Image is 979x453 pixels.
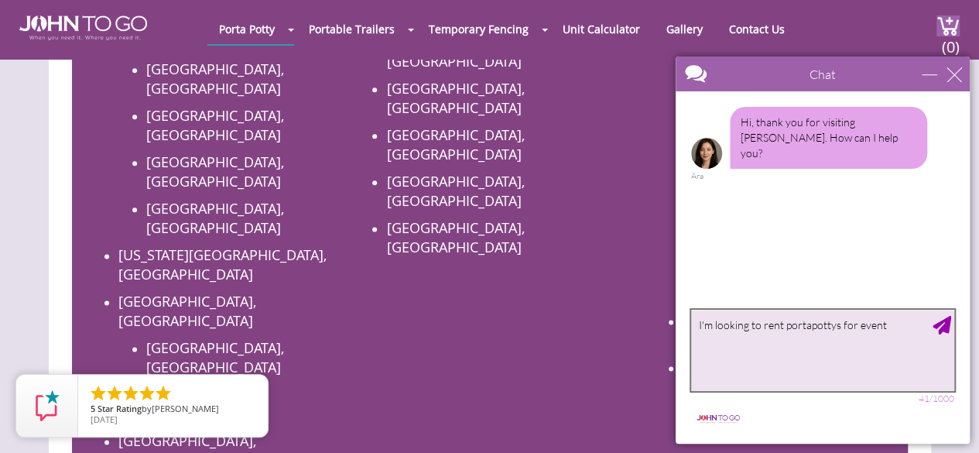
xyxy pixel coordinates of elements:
[655,14,714,44] a: Gallery
[936,15,960,36] img: cart a
[207,14,286,44] a: Porta Potty
[146,199,284,237] a: [GEOGRAPHIC_DATA], [GEOGRAPHIC_DATA]
[386,218,524,256] a: [GEOGRAPHIC_DATA], [GEOGRAPHIC_DATA]
[89,384,108,403] li: 
[146,60,284,98] a: [GEOGRAPHIC_DATA], [GEOGRAPHIC_DATA]
[146,106,284,144] a: [GEOGRAPHIC_DATA], [GEOGRAPHIC_DATA]
[297,14,406,44] a: Portable Trailers
[118,292,256,330] a: [GEOGRAPHIC_DATA], [GEOGRAPHIC_DATA]
[91,404,255,415] span: by
[122,384,140,403] li: 
[386,79,524,117] a: [GEOGRAPHIC_DATA], [GEOGRAPHIC_DATA]
[154,384,173,403] li: 
[32,390,63,421] img: Review Rating
[98,403,142,414] span: Star Rating
[146,338,284,376] a: [GEOGRAPHIC_DATA], [GEOGRAPHIC_DATA]
[138,384,156,403] li: 
[19,15,147,40] img: JOHN to go
[717,14,796,44] a: Contact Us
[551,14,652,44] a: Unit Calculator
[105,384,124,403] li: 
[386,172,524,210] a: [GEOGRAPHIC_DATA], [GEOGRAPHIC_DATA]
[941,24,960,57] span: (0)
[386,125,524,163] a: [GEOGRAPHIC_DATA], [GEOGRAPHIC_DATA]
[91,414,118,425] span: [DATE]
[152,403,219,414] span: [PERSON_NAME]
[146,153,284,190] a: [GEOGRAPHIC_DATA], [GEOGRAPHIC_DATA]
[666,47,979,453] iframe: Live Chat Box
[417,14,540,44] a: Temporary Fencing
[91,403,95,414] span: 5
[118,245,327,283] a: [US_STATE][GEOGRAPHIC_DATA], [GEOGRAPHIC_DATA]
